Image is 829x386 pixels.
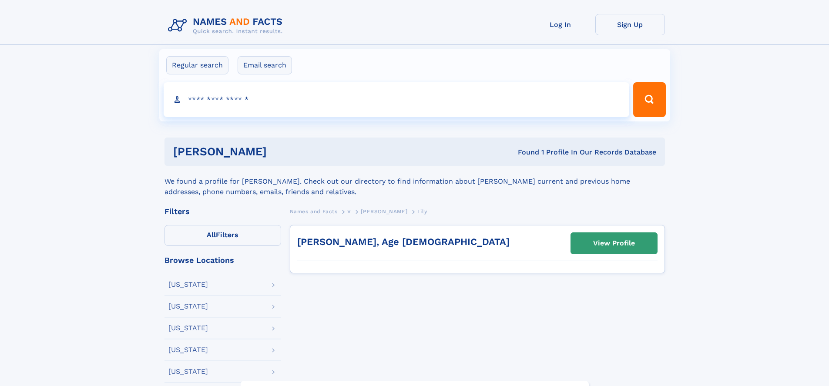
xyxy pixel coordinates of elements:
div: View Profile [593,233,635,253]
a: Log In [526,14,595,35]
a: Sign Up [595,14,665,35]
img: Logo Names and Facts [164,14,290,37]
a: [PERSON_NAME] [361,206,407,217]
span: Lily [417,208,427,215]
div: [US_STATE] [168,281,208,288]
div: Found 1 Profile In Our Records Database [392,148,656,157]
div: Filters [164,208,281,215]
div: Browse Locations [164,256,281,264]
div: We found a profile for [PERSON_NAME]. Check out our directory to find information about [PERSON_N... [164,166,665,197]
div: [US_STATE] [168,368,208,375]
a: Names and Facts [290,206,338,217]
a: View Profile [571,233,657,254]
div: [US_STATE] [168,346,208,353]
a: [PERSON_NAME], Age [DEMOGRAPHIC_DATA] [297,236,510,247]
button: Search Button [633,82,665,117]
h1: [PERSON_NAME] [173,146,393,157]
label: Filters [164,225,281,246]
div: [US_STATE] [168,325,208,332]
div: [US_STATE] [168,303,208,310]
span: V [347,208,351,215]
label: Regular search [166,56,228,74]
label: Email search [238,56,292,74]
span: [PERSON_NAME] [361,208,407,215]
input: search input [164,82,630,117]
span: All [207,231,216,239]
a: V [347,206,351,217]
